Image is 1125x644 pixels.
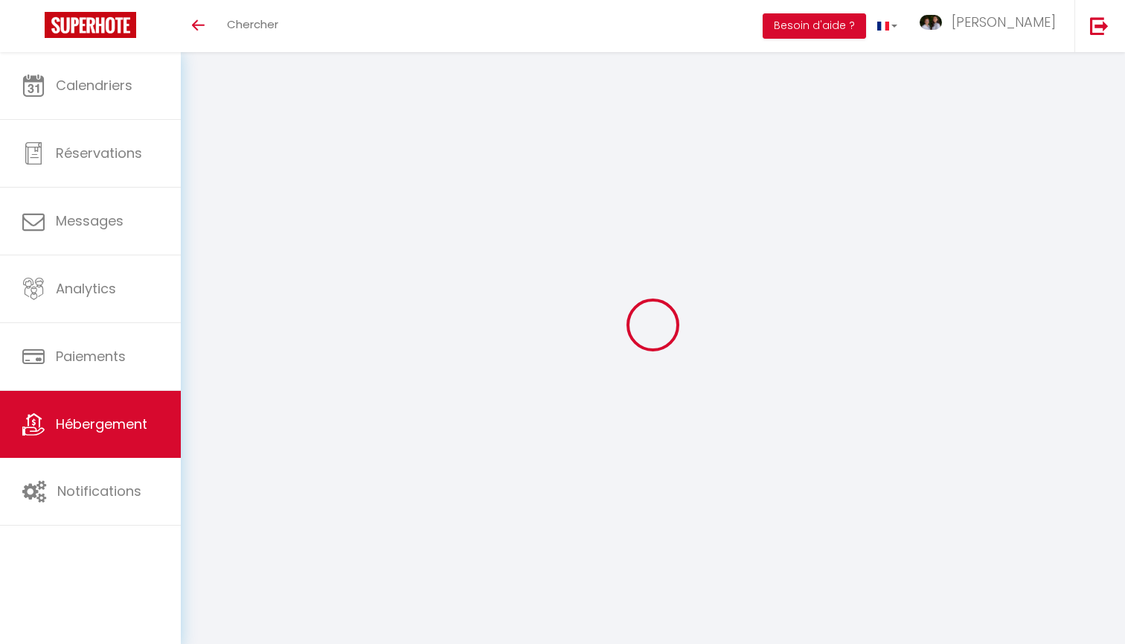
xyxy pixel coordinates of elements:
[56,211,124,230] span: Messages
[920,15,942,30] img: ...
[763,13,866,39] button: Besoin d'aide ?
[56,144,142,162] span: Réservations
[227,16,278,32] span: Chercher
[56,415,147,433] span: Hébergement
[56,347,126,366] span: Paiements
[56,76,132,95] span: Calendriers
[45,12,136,38] img: Super Booking
[1090,16,1109,35] img: logout
[56,279,116,298] span: Analytics
[57,482,141,500] span: Notifications
[952,13,1056,31] span: [PERSON_NAME]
